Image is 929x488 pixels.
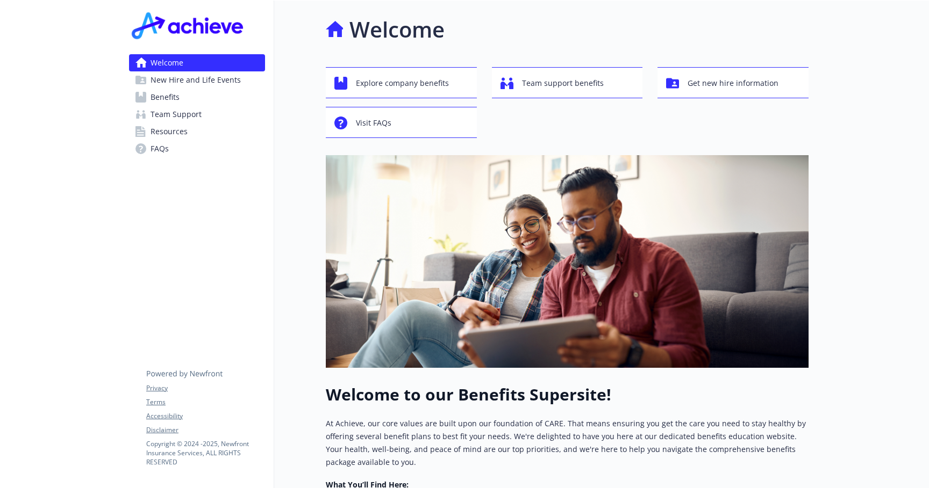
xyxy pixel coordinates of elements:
a: Accessibility [146,411,265,421]
img: overview page banner [326,155,809,368]
a: Terms [146,397,265,407]
a: Disclaimer [146,425,265,435]
span: Resources [151,123,188,140]
p: At Achieve, our core values are built upon our foundation of CARE. That means ensuring you get th... [326,417,809,469]
span: Team Support [151,106,202,123]
p: Copyright © 2024 - 2025 , Newfront Insurance Services, ALL RIGHTS RESERVED [146,439,265,467]
a: Resources [129,123,265,140]
a: Welcome [129,54,265,71]
a: Privacy [146,383,265,393]
button: Visit FAQs [326,107,477,138]
span: FAQs [151,140,169,157]
a: FAQs [129,140,265,157]
span: New Hire and Life Events [151,71,241,89]
button: Explore company benefits [326,67,477,98]
a: Benefits [129,89,265,106]
span: Team support benefits [522,73,604,93]
a: New Hire and Life Events [129,71,265,89]
span: Get new hire information [688,73,778,93]
a: Team Support [129,106,265,123]
button: Team support benefits [492,67,643,98]
h1: Welcome [349,13,445,46]
span: Welcome [151,54,183,71]
span: Benefits [151,89,180,106]
span: Explore company benefits [356,73,449,93]
span: Visit FAQs [356,113,391,133]
h1: Welcome to our Benefits Supersite! [326,385,809,404]
button: Get new hire information [658,67,809,98]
